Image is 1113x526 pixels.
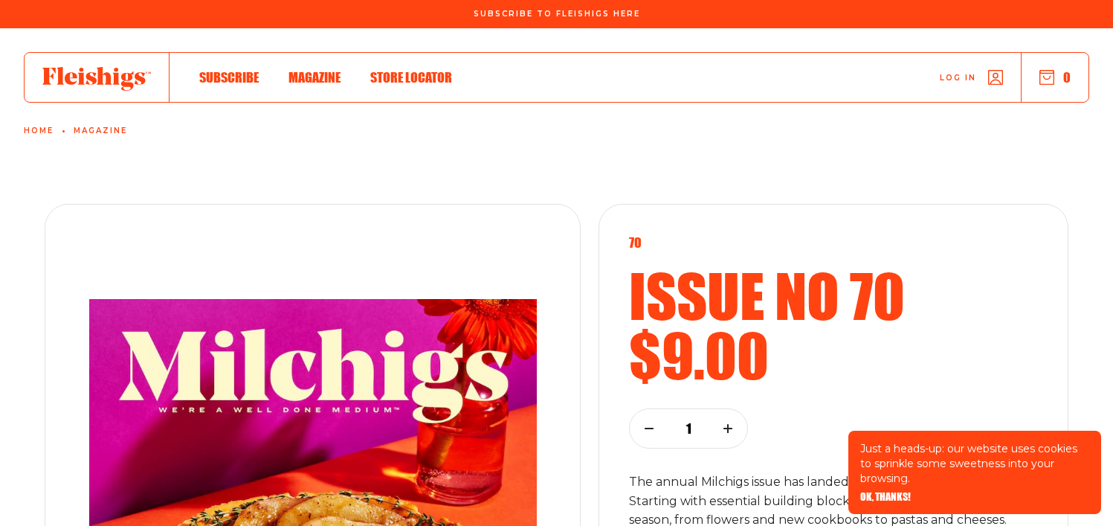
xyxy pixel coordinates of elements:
span: Subscribe To Fleishigs Here [474,10,640,19]
a: Subscribe To Fleishigs Here [471,10,643,17]
span: Log in [940,72,976,83]
a: Store locator [370,67,452,87]
p: 1 [679,420,698,437]
p: Just a heads-up: our website uses cookies to sprinkle some sweetness into your browsing. [860,441,1089,486]
span: Subscribe [199,69,259,86]
a: Log in [940,70,1003,85]
h2: $9.00 [629,325,1038,385]
button: 0 [1039,69,1071,86]
h2: Issue no 70 [629,266,1038,325]
a: Subscribe [199,67,259,87]
a: Magazine [74,126,127,135]
a: Magazine [288,67,341,87]
p: 70 [629,234,1038,251]
button: OK, THANKS! [860,492,911,502]
a: Home [24,126,54,135]
span: Store locator [370,69,452,86]
span: Magazine [288,69,341,86]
